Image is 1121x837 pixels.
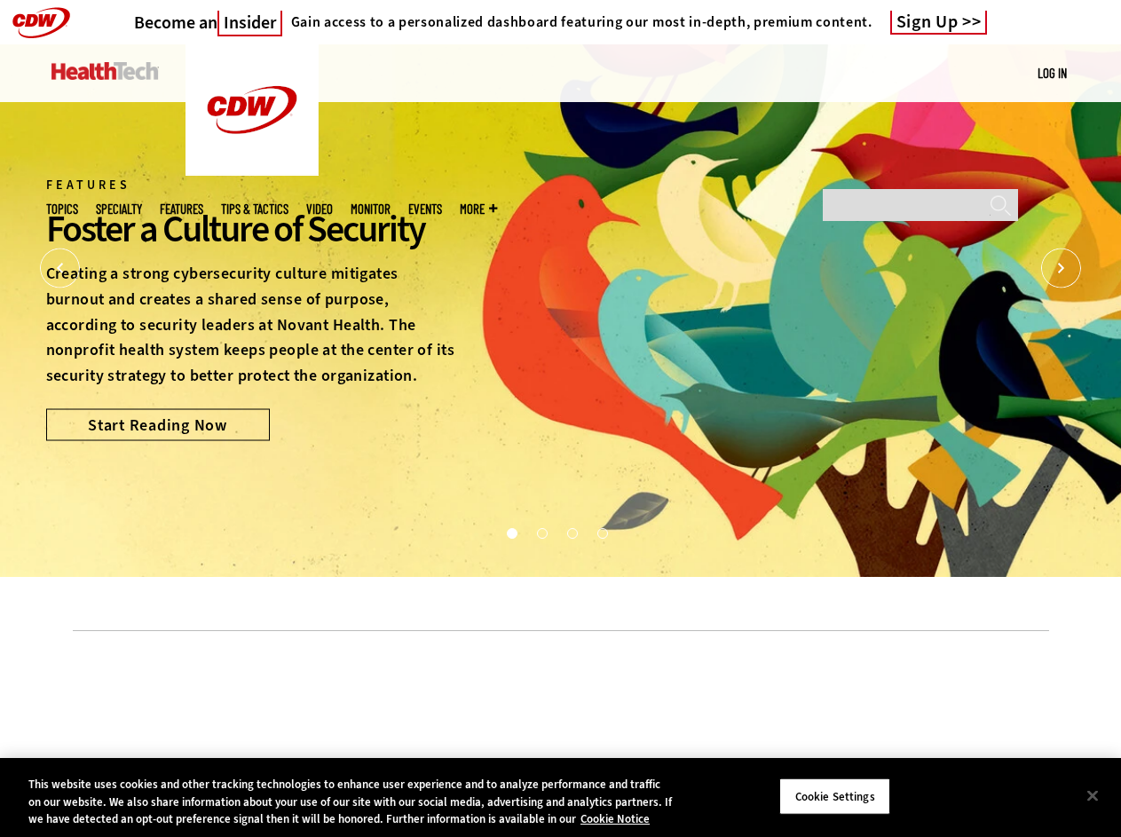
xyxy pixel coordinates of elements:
img: Home [51,62,159,80]
a: Events [408,202,442,216]
button: 3 of 4 [567,528,576,537]
button: Close [1073,776,1112,815]
button: Cookie Settings [779,778,890,815]
span: Insider [217,11,282,36]
a: Tips & Tactics [221,202,288,216]
p: Creating a strong cybersecurity culture mitigates burnout and creates a shared sense of purpose, ... [46,261,458,389]
a: More information about your privacy [580,811,650,826]
button: 4 of 4 [597,528,606,537]
a: Log in [1038,65,1067,81]
a: MonITor [351,202,391,216]
span: More [460,202,497,216]
span: Topics [46,202,78,216]
div: This website uses cookies and other tracking technologies to enhance user experience and to analy... [28,776,673,828]
span: Specialty [96,202,142,216]
h4: Gain access to a personalized dashboard featuring our most in-depth, premium content. [291,13,872,31]
img: Home [186,44,319,176]
div: Foster a Culture of Security [46,205,458,253]
h3: Become an [134,12,282,34]
button: Prev [40,249,80,288]
a: Start Reading Now [46,408,270,440]
a: Video [306,202,333,216]
a: Become anInsider [134,12,282,34]
button: 1 of 4 [507,528,516,537]
button: 2 of 4 [537,528,546,537]
button: Next [1041,249,1081,288]
div: User menu [1038,64,1067,83]
iframe: advertisement [238,658,884,738]
a: CDW [186,162,319,180]
a: Features [160,202,203,216]
a: Gain access to a personalized dashboard featuring our most in-depth, premium content. [282,13,872,31]
a: Sign Up [890,11,988,35]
